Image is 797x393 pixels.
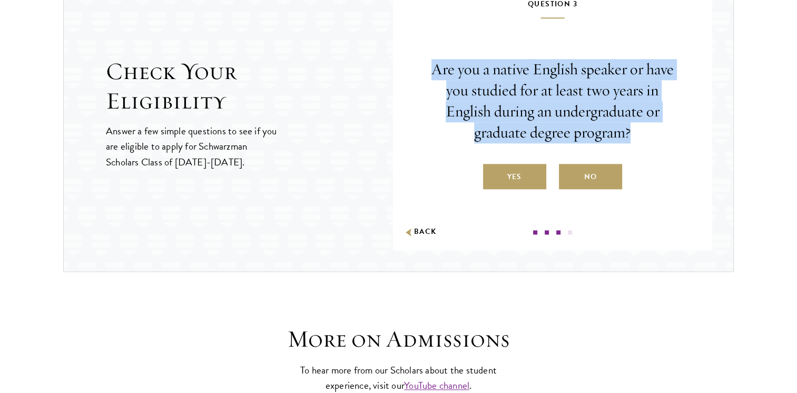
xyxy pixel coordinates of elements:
[296,362,501,393] p: To hear more from our Scholars about the student experience, visit our .
[559,164,622,189] label: No
[425,59,681,143] p: Are you a native English speaker or have you studied for at least two years in English during an ...
[235,325,562,354] h3: More on Admissions
[404,378,469,393] a: YouTube channel
[483,164,546,189] label: Yes
[106,123,278,169] p: Answer a few simple questions to see if you are eligible to apply for Schwarzman Scholars Class o...
[404,227,437,238] button: Back
[106,57,393,116] h2: Check Your Eligibility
